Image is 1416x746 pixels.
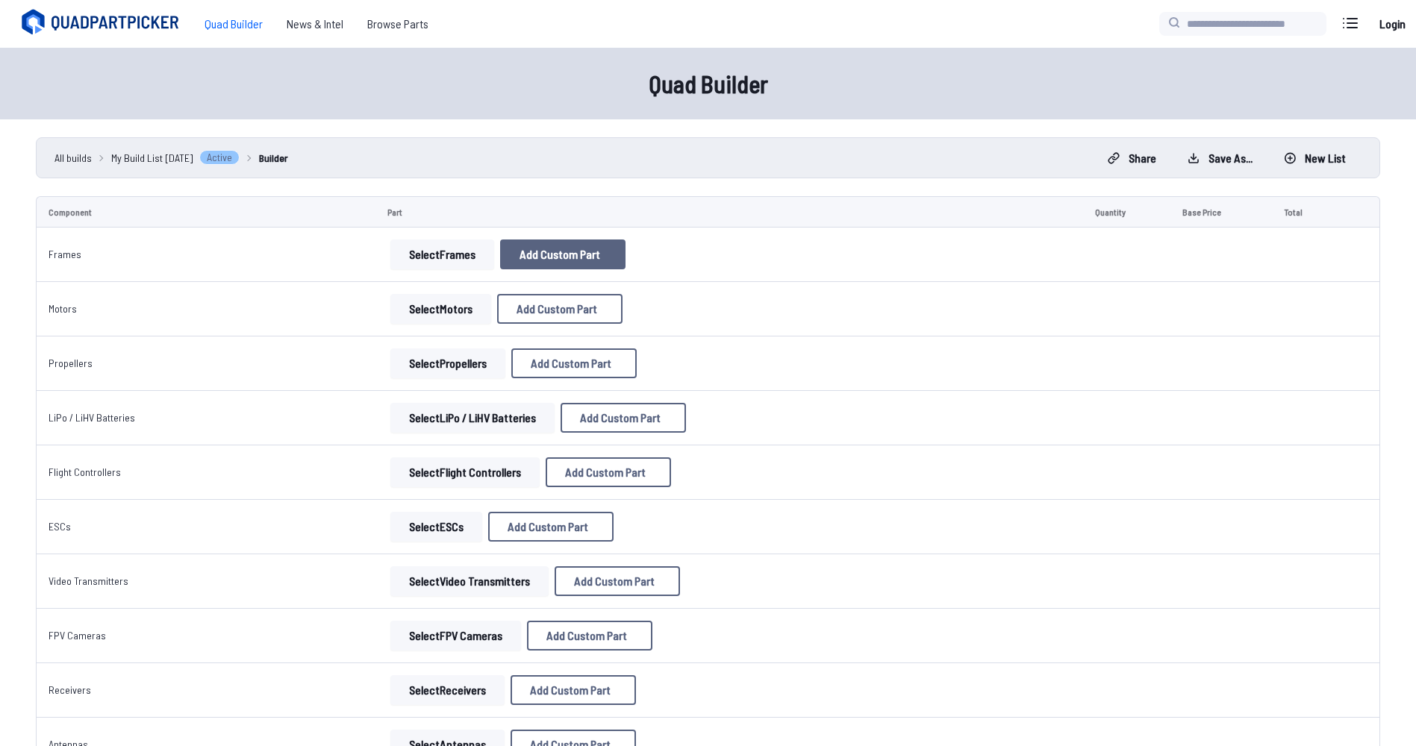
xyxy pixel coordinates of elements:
[387,403,558,433] a: SelectLiPo / LiHV Batteries
[1170,196,1271,228] td: Base Price
[390,239,494,269] button: SelectFrames
[500,239,626,269] button: Add Custom Part
[49,629,106,642] a: FPV Cameras
[511,675,636,705] button: Add Custom Part
[530,684,611,696] span: Add Custom Part
[497,294,623,324] button: Add Custom Part
[1272,196,1341,228] td: Total
[49,357,93,369] a: Propellers
[527,621,652,651] button: Add Custom Part
[36,196,375,228] td: Component
[49,683,91,696] a: Receivers
[517,303,597,315] span: Add Custom Part
[390,403,555,433] button: SelectLiPo / LiHV Batteries
[390,457,540,487] button: SelectFlight Controllers
[387,512,485,542] a: SelectESCs
[387,566,552,596] a: SelectVideo Transmitters
[49,248,81,260] a: Frames
[199,150,240,165] span: Active
[1095,146,1169,170] button: Share
[387,348,508,378] a: SelectPropellers
[275,9,355,39] a: News & Intel
[1175,146,1265,170] button: Save as...
[511,348,637,378] button: Add Custom Part
[355,9,440,39] a: Browse Parts
[193,9,275,39] a: Quad Builder
[49,520,71,533] a: ESCs
[49,411,135,424] a: LiPo / LiHV Batteries
[546,630,627,642] span: Add Custom Part
[565,466,646,478] span: Add Custom Part
[561,403,686,433] button: Add Custom Part
[111,150,240,166] a: My Build List [DATE]Active
[531,357,611,369] span: Add Custom Part
[259,150,288,166] a: Builder
[546,457,671,487] button: Add Custom Part
[390,294,491,324] button: SelectMotors
[390,348,505,378] button: SelectPropellers
[1374,9,1410,39] a: Login
[49,574,128,587] a: Video Transmitters
[390,566,549,596] button: SelectVideo Transmitters
[387,457,543,487] a: SelectFlight Controllers
[390,675,505,705] button: SelectReceivers
[387,239,497,269] a: SelectFrames
[1083,196,1171,228] td: Quantity
[375,196,1083,228] td: Part
[390,621,521,651] button: SelectFPV Cameras
[555,566,680,596] button: Add Custom Part
[508,521,588,533] span: Add Custom Part
[54,150,92,166] a: All builds
[387,294,494,324] a: SelectMotors
[488,512,614,542] button: Add Custom Part
[231,66,1186,101] h1: Quad Builder
[387,675,508,705] a: SelectReceivers
[520,248,600,260] span: Add Custom Part
[111,150,193,166] span: My Build List [DATE]
[1271,146,1359,170] button: New List
[390,512,482,542] button: SelectESCs
[580,412,661,424] span: Add Custom Part
[49,302,77,315] a: Motors
[574,575,655,587] span: Add Custom Part
[49,466,121,478] a: Flight Controllers
[387,621,524,651] a: SelectFPV Cameras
